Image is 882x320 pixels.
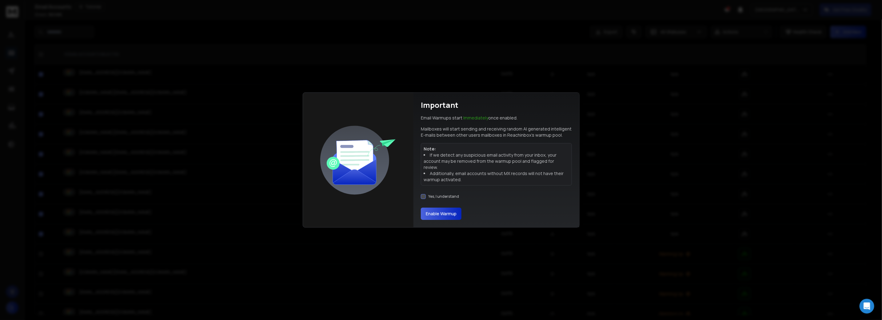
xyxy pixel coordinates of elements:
[424,170,569,183] li: Additionally, email accounts without MX records will not have their warmup activated.
[428,194,459,199] label: Yes, I understand
[421,208,461,220] button: Enable Warmup
[421,100,458,110] h1: Important
[424,152,569,170] li: If we detect any suspicious email activity from your inbox, your account may be removed from the ...
[860,299,874,314] div: Open Intercom Messenger
[421,115,517,121] p: Email Warmups start once enabled.
[463,115,488,121] span: Immediately
[421,126,572,138] p: Mailboxes will start sending and receiving random AI generated intelligent E-mails between other ...
[424,146,569,152] p: Note:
